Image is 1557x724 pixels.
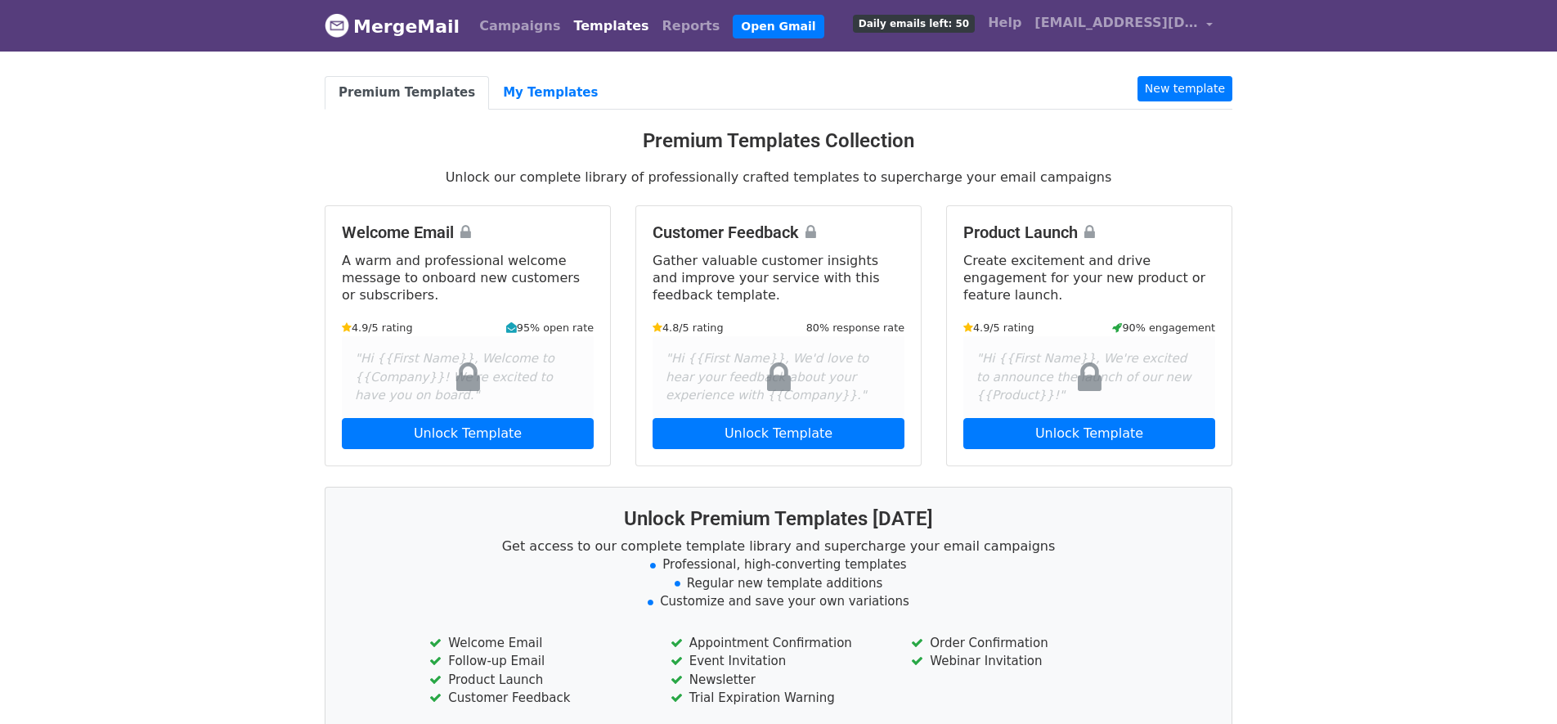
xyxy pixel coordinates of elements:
[1112,320,1215,335] small: 90% engagement
[653,252,904,304] p: Gather valuable customer insights and improve your service with this feedback template.
[911,652,1127,671] li: Webinar Invitation
[345,507,1212,531] h3: Unlock Premium Templates [DATE]
[653,223,904,242] h4: Customer Feedback
[489,76,612,110] a: My Templates
[1034,13,1198,33] span: [EMAIL_ADDRESS][DOMAIN_NAME]
[653,320,724,335] small: 4.8/5 rating
[963,320,1034,335] small: 4.9/5 rating
[671,652,886,671] li: Event Invitation
[429,634,645,653] li: Welcome Email
[429,671,645,690] li: Product Launch
[671,689,886,708] li: Trial Expiration Warning
[981,7,1028,39] a: Help
[1137,76,1232,101] a: New template
[671,634,886,653] li: Appointment Confirmation
[342,418,594,449] a: Unlock Template
[506,320,594,335] small: 95% open rate
[656,10,727,43] a: Reports
[345,555,1212,574] li: Professional, high-converting templates
[342,320,413,335] small: 4.9/5 rating
[325,76,489,110] a: Premium Templates
[963,252,1215,304] p: Create excitement and drive engagement for your new product or feature launch.
[473,10,567,43] a: Campaigns
[806,320,904,335] small: 80% response rate
[429,689,645,708] li: Customer Feedback
[567,10,655,43] a: Templates
[342,252,594,304] p: A warm and professional welcome message to onboard new customers or subscribers.
[429,652,645,671] li: Follow-up Email
[345,537,1212,555] p: Get access to our complete template library and supercharge your email campaigns
[325,13,349,38] img: MergeMail logo
[325,169,1232,186] p: Unlock our complete library of professionally crafted templates to supercharge your email campaigns
[671,671,886,690] li: Newsletter
[345,592,1212,611] li: Customize and save your own variations
[653,418,904,449] a: Unlock Template
[342,223,594,242] h4: Welcome Email
[733,15,823,38] a: Open Gmail
[853,15,975,33] span: Daily emails left: 50
[325,129,1232,153] h3: Premium Templates Collection
[653,336,904,418] div: "Hi {{First Name}}, We'd love to hear your feedback about your experience with {{Company}}."
[911,634,1127,653] li: Order Confirmation
[963,336,1215,418] div: "Hi {{First Name}}, We're excited to announce the launch of our new {{Product}}!"
[345,574,1212,593] li: Regular new template additions
[963,418,1215,449] a: Unlock Template
[963,223,1215,242] h4: Product Launch
[342,336,594,418] div: "Hi {{First Name}}, Welcome to {{Company}}! We're excited to have you on board."
[1028,7,1219,45] a: [EMAIL_ADDRESS][DOMAIN_NAME]
[325,9,460,43] a: MergeMail
[846,7,981,39] a: Daily emails left: 50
